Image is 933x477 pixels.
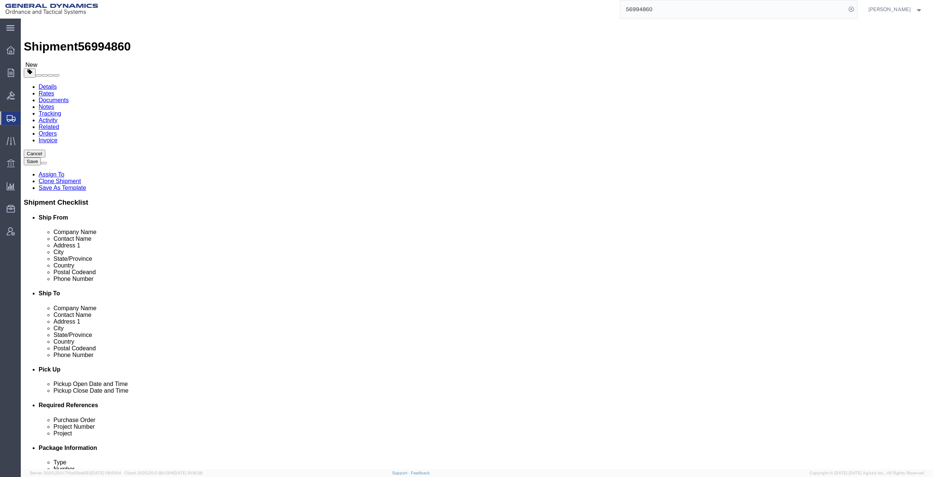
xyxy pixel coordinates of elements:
[173,471,202,475] span: [DATE] 10:16:38
[91,471,121,475] span: [DATE] 09:51:04
[868,5,911,13] span: Russell Borum
[411,471,430,475] a: Feedback
[620,0,846,18] input: Search for shipment number, reference number
[392,471,411,475] a: Support
[30,471,121,475] span: Server: 2025.20.0-710e05ee653
[868,5,923,14] button: [PERSON_NAME]
[124,471,202,475] span: Client: 2025.20.0-8b113f4
[21,19,933,469] iframe: FS Legacy Container
[810,470,924,476] span: Copyright © [DATE]-[DATE] Agistix Inc., All Rights Reserved
[5,4,98,15] img: logo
